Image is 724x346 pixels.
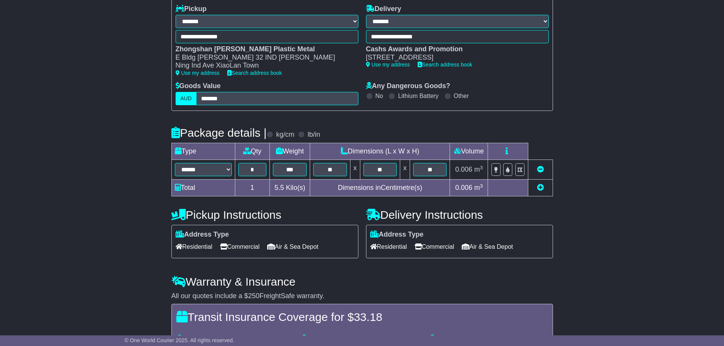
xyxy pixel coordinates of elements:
[480,183,483,189] sup: 3
[171,180,235,196] td: Total
[375,92,383,100] label: No
[267,241,318,253] span: Air & Sea Depot
[366,45,541,54] div: Cashs Awards and Promotion
[537,166,544,173] a: Remove this item
[173,335,299,343] div: Loss of your package
[248,292,260,300] span: 250
[370,241,407,253] span: Residential
[171,275,553,288] h4: Warranty & Insurance
[455,166,472,173] span: 0.006
[450,143,488,160] td: Volume
[350,160,360,180] td: x
[171,292,553,300] div: All our quotes include a $ FreightSafe warranty.
[366,5,401,13] label: Delivery
[366,209,553,221] h4: Delivery Instructions
[176,82,221,90] label: Goods Value
[366,62,410,68] a: Use my address
[474,166,483,173] span: m
[310,180,450,196] td: Dimensions in Centimetre(s)
[480,165,483,171] sup: 3
[366,54,541,62] div: [STREET_ADDRESS]
[227,70,282,76] a: Search address book
[537,184,544,191] a: Add new item
[176,45,351,54] div: Zhongshan [PERSON_NAME] Plastic Metal
[307,131,320,139] label: lb/in
[354,311,382,323] span: 33.18
[415,241,454,253] span: Commercial
[176,241,212,253] span: Residential
[171,209,358,221] h4: Pickup Instructions
[176,54,351,62] div: E Bldg [PERSON_NAME] 32 IND [PERSON_NAME]
[276,131,294,139] label: kg/cm
[400,160,410,180] td: x
[418,62,472,68] a: Search address book
[125,337,234,343] span: © One World Courier 2025. All rights reserved.
[171,126,267,139] h4: Package details |
[398,92,439,100] label: Lithium Battery
[235,180,270,196] td: 1
[171,143,235,160] td: Type
[474,184,483,191] span: m
[299,335,425,343] div: Damage to your package
[370,231,424,239] label: Address Type
[270,180,310,196] td: Kilo(s)
[270,143,310,160] td: Weight
[366,82,450,90] label: Any Dangerous Goods?
[176,5,207,13] label: Pickup
[274,184,284,191] span: 5.5
[425,335,552,343] div: If your package is stolen
[176,92,197,105] label: AUD
[176,70,220,76] a: Use my address
[462,241,513,253] span: Air & Sea Depot
[454,92,469,100] label: Other
[176,62,351,70] div: Ning Ind Ave XiaoLan Town
[220,241,260,253] span: Commercial
[176,231,229,239] label: Address Type
[235,143,270,160] td: Qty
[455,184,472,191] span: 0.006
[176,311,548,323] h4: Transit Insurance Coverage for $
[310,143,450,160] td: Dimensions (L x W x H)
